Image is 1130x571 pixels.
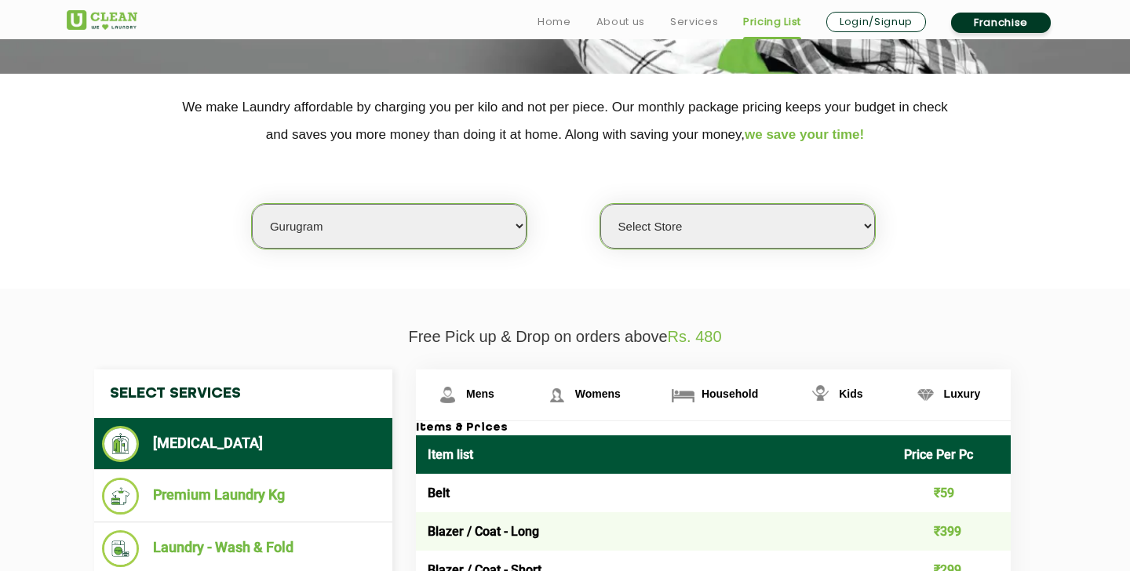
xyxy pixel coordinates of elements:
[416,512,892,551] td: Blazer / Coat - Long
[892,512,1012,551] td: ₹399
[102,530,139,567] img: Laundry - Wash & Fold
[668,328,722,345] span: Rs. 480
[807,381,834,409] img: Kids
[892,474,1012,512] td: ₹59
[102,426,139,462] img: Dry Cleaning
[538,13,571,31] a: Home
[67,328,1063,346] p: Free Pick up & Drop on orders above
[102,478,139,515] img: Premium Laundry Kg
[94,369,392,418] h4: Select Services
[416,421,1011,435] h3: Items & Prices
[743,13,801,31] a: Pricing List
[67,93,1063,148] p: We make Laundry affordable by charging you per kilo and not per piece. Our monthly package pricin...
[839,387,862,400] span: Kids
[416,474,892,512] td: Belt
[102,478,385,515] li: Premium Laundry Kg
[575,387,621,400] span: Womens
[596,13,645,31] a: About us
[67,10,137,30] img: UClean Laundry and Dry Cleaning
[944,387,981,400] span: Luxury
[466,387,494,400] span: Mens
[670,13,718,31] a: Services
[434,381,461,409] img: Mens
[702,387,758,400] span: Household
[102,426,385,462] li: [MEDICAL_DATA]
[745,127,864,142] span: we save your time!
[102,530,385,567] li: Laundry - Wash & Fold
[416,435,892,474] th: Item list
[543,381,570,409] img: Womens
[669,381,697,409] img: Household
[912,381,939,409] img: Luxury
[826,12,926,32] a: Login/Signup
[951,13,1051,33] a: Franchise
[892,435,1012,474] th: Price Per Pc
